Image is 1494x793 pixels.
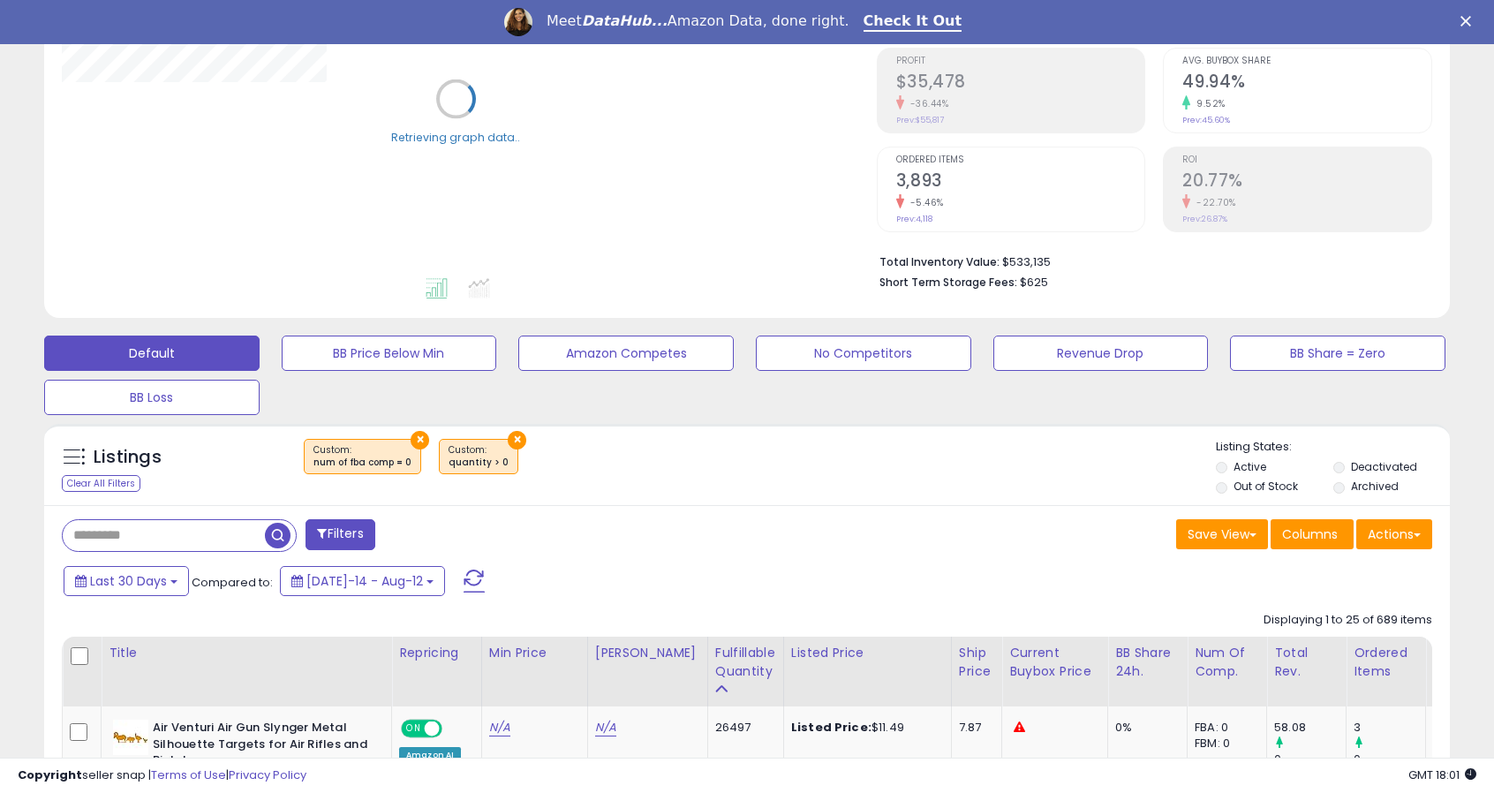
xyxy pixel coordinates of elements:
button: × [411,431,429,449]
b: Short Term Storage Fees: [879,275,1017,290]
a: Check It Out [864,12,962,32]
div: Ordered Items [1354,644,1418,681]
div: FBA: 0 [1195,720,1253,736]
h2: 20.77% [1182,170,1431,194]
a: N/A [595,719,616,736]
b: Listed Price: [791,719,871,736]
label: Archived [1351,479,1399,494]
div: $11.49 [791,720,938,736]
div: BB Share 24h. [1115,644,1180,681]
button: × [508,431,526,449]
a: N/A [489,719,510,736]
h2: 49.94% [1182,72,1431,95]
button: No Competitors [756,336,971,371]
button: Default [44,336,260,371]
div: Close [1460,16,1478,26]
div: 3 [1354,720,1425,736]
div: Min Price [489,644,580,662]
button: Revenue Drop [993,336,1209,371]
button: Amazon Competes [518,336,734,371]
small: 9.52% [1190,97,1226,110]
a: Privacy Policy [229,767,306,783]
button: Actions [1356,519,1432,549]
strong: Copyright [18,767,82,783]
div: Current Buybox Price [1009,644,1100,681]
p: Listing States: [1216,439,1449,456]
span: $625 [1020,274,1048,291]
small: Prev: 26.87% [1182,214,1227,224]
b: Air Venturi Air Gun Slynger Metal Silhouette Targets for Air Rifles and Pistols [153,720,367,774]
span: Compared to: [192,574,273,591]
div: Fulfillable Quantity [715,644,776,681]
div: seller snap | | [18,767,306,784]
span: OFF [440,721,468,736]
h2: 3,893 [896,170,1145,194]
div: 7.87 [959,720,988,736]
small: -22.70% [1190,196,1236,209]
button: Last 30 Days [64,566,189,596]
span: Profit [896,57,1145,66]
div: Listed Price [791,644,944,662]
span: ROI [1182,155,1431,165]
h2: $35,478 [896,72,1145,95]
button: BB Share = Zero [1230,336,1445,371]
small: Prev: 45.60% [1182,115,1230,125]
div: Total Rev. [1274,644,1339,681]
label: Out of Stock [1234,479,1298,494]
div: Retrieving graph data.. [391,129,520,145]
div: Meet Amazon Data, done right. [547,12,849,30]
div: 58.08 [1274,720,1346,736]
button: [DATE]-14 - Aug-12 [280,566,445,596]
div: quantity > 0 [449,457,509,469]
span: Columns [1282,525,1338,543]
img: Profile image for Georgie [504,8,532,36]
span: Custom: [449,443,509,470]
button: BB Price Below Min [282,336,497,371]
div: [PERSON_NAME] [595,644,700,662]
div: Displaying 1 to 25 of 689 items [1264,612,1432,629]
span: 2025-09-12 18:01 GMT [1408,767,1476,783]
div: 26497 [715,720,770,736]
b: Total Inventory Value: [879,254,1000,269]
li: $533,135 [879,250,1419,271]
small: -5.46% [904,196,944,209]
label: Active [1234,459,1266,474]
small: -36.44% [904,97,949,110]
span: [DATE]-14 - Aug-12 [306,572,423,590]
small: Prev: 4,118 [896,214,932,224]
div: Num of Comp. [1195,644,1259,681]
div: 0% [1115,720,1173,736]
div: FBM: 0 [1195,736,1253,751]
span: ON [403,721,425,736]
label: Deactivated [1351,459,1417,474]
img: 312gvY5gDHL._SL40_.jpg [113,720,148,755]
div: Title [109,644,384,662]
div: num of fba comp = 0 [313,457,411,469]
button: Columns [1271,519,1354,549]
span: Last 30 Days [90,572,167,590]
div: Ship Price [959,644,994,681]
h5: Listings [94,445,162,470]
small: Prev: $55,817 [896,115,944,125]
a: Terms of Use [151,767,226,783]
span: Custom: [313,443,411,470]
span: Ordered Items [896,155,1145,165]
button: Filters [306,519,374,550]
div: Clear All Filters [62,475,140,492]
div: Repricing [399,644,474,662]
button: Save View [1176,519,1268,549]
button: BB Loss [44,380,260,415]
span: Avg. Buybox Share [1182,57,1431,66]
i: DataHub... [582,12,668,29]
